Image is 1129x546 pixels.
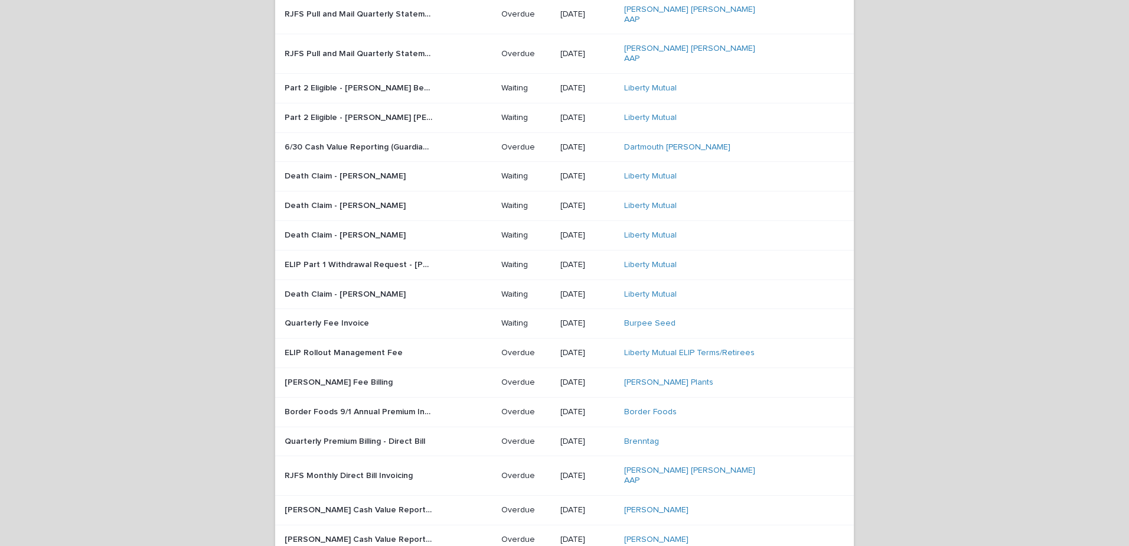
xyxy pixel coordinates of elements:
p: [DATE] [560,348,615,358]
a: Brenntag [624,437,659,447]
p: [DATE] [560,290,615,300]
p: RJFS Pull and Mail Quarterly Statements [285,47,435,59]
p: Overdue [501,49,551,59]
p: Death Claim - [PERSON_NAME] [285,199,408,211]
tr: RJFS Monthly Direct Bill InvoicingRJFS Monthly Direct Bill Invoicing Overdue[DATE][PERSON_NAME] [... [275,456,854,496]
p: [DATE] [560,230,615,240]
tr: [PERSON_NAME] Fee Billing[PERSON_NAME] Fee Billing Overdue[DATE][PERSON_NAME] Plants [275,368,854,397]
p: [PERSON_NAME] Cash Value Reporting [285,503,435,515]
tr: Quarterly Premium Billing - Direct BillQuarterly Premium Billing - Direct Bill Overdue[DATE]Brenntag [275,427,854,456]
tr: Death Claim - [PERSON_NAME]Death Claim - [PERSON_NAME] Waiting[DATE]Liberty Mutual [275,220,854,250]
a: Dartmouth [PERSON_NAME] [624,142,730,152]
p: [DATE] [560,535,615,545]
p: [DATE] [560,437,615,447]
p: [DATE] [560,471,615,481]
p: [DATE] [560,260,615,270]
p: Quarterly Premium Billing - Direct Bill [285,434,428,447]
p: [DATE] [560,83,615,93]
tr: ELIP Part 1 Withdrawal Request - [PERSON_NAME] ($20K)ELIP Part 1 Withdrawal Request - [PERSON_NAM... [275,250,854,279]
p: Waiting [501,260,551,270]
p: Border Foods 9/1 Annual Premium Invoicing [285,405,435,417]
p: ELIP Rollout Management Fee [285,346,405,358]
a: Liberty Mutual [624,290,677,300]
a: Liberty Mutual [624,171,677,181]
p: Waiting [501,290,551,300]
a: Burpee Seed [624,318,676,329]
p: Overdue [501,437,551,447]
tr: Quarterly Fee InvoiceQuarterly Fee Invoice Waiting[DATE]Burpee Seed [275,309,854,339]
a: Liberty Mutual ELIP Terms/Retirees [624,348,755,358]
p: [DATE] [560,9,615,19]
a: Border Foods [624,407,677,417]
p: Overdue [501,535,551,545]
tr: RJFS Pull and Mail Quarterly StatementsRJFS Pull and Mail Quarterly Statements Overdue[DATE][PERS... [275,34,854,74]
p: Waiting [501,171,551,181]
tr: ELIP Rollout Management FeeELIP Rollout Management Fee Overdue[DATE]Liberty Mutual ELIP Terms/Ret... [275,339,854,368]
p: [PERSON_NAME] Fee Billing [285,375,395,388]
p: [DATE] [560,201,615,211]
a: Liberty Mutual [624,260,677,270]
a: [PERSON_NAME] [PERSON_NAME] AAP [624,44,772,64]
p: Waiting [501,83,551,93]
tr: [PERSON_NAME] Cash Value Reporting[PERSON_NAME] Cash Value Reporting Overdue[DATE][PERSON_NAME] [275,495,854,525]
p: Waiting [501,201,551,211]
tr: Part 2 Eligible - [PERSON_NAME] Bene AddsPart 2 Eligible - [PERSON_NAME] Bene Adds Waiting[DATE]L... [275,73,854,103]
p: Waiting [501,113,551,123]
tr: Part 2 Eligible - [PERSON_NAME] [PERSON_NAME]Part 2 Eligible - [PERSON_NAME] [PERSON_NAME] Waitin... [275,103,854,132]
a: Liberty Mutual [624,201,677,211]
p: Death Claim - [PERSON_NAME] [285,287,408,300]
p: Waiting [501,318,551,329]
p: Part 2 Eligible - [PERSON_NAME] Bene Adds [285,81,435,93]
p: Overdue [501,348,551,358]
a: [PERSON_NAME] [624,535,689,545]
a: [PERSON_NAME] Plants [624,378,713,388]
p: RJFS Monthly Direct Bill Invoicing [285,469,415,481]
p: [DATE] [560,171,615,181]
p: [DATE] [560,142,615,152]
a: [PERSON_NAME] [PERSON_NAME] AAP [624,5,772,25]
p: [DATE] [560,49,615,59]
p: Overdue [501,471,551,481]
p: [DATE] [560,113,615,123]
p: Overdue [501,9,551,19]
a: [PERSON_NAME] [PERSON_NAME] AAP [624,466,772,486]
p: ELIP Part 1 Withdrawal Request - Glori Rivero ($20K) [285,258,435,270]
p: Overdue [501,407,551,417]
p: Overdue [501,142,551,152]
tr: Death Claim - [PERSON_NAME]Death Claim - [PERSON_NAME] Waiting[DATE]Liberty Mutual [275,191,854,221]
p: Waiting [501,230,551,240]
p: Quarterly Fee Invoice [285,316,371,329]
tr: Death Claim - [PERSON_NAME]Death Claim - [PERSON_NAME] Waiting[DATE]Liberty Mutual [275,162,854,191]
p: [DATE] [560,318,615,329]
a: Liberty Mutual [624,230,677,240]
p: [DATE] [560,378,615,388]
p: [PERSON_NAME] Cash Value Reporting [285,532,435,545]
a: [PERSON_NAME] [624,505,689,515]
p: Death Claim - [PERSON_NAME] [285,169,408,181]
a: Liberty Mutual [624,113,677,123]
p: [DATE] [560,505,615,515]
p: 6/30 Cash Value Reporting (Guardian / NYL / Nationwide) [285,140,435,152]
p: [DATE] [560,407,615,417]
tr: Border Foods 9/1 Annual Premium InvoicingBorder Foods 9/1 Annual Premium Invoicing Overdue[DATE]B... [275,397,854,427]
p: Part 2 Eligible - Kristina Lankford Bene Adds [285,110,435,123]
p: Death Claim - [PERSON_NAME] [285,228,408,240]
a: Liberty Mutual [624,83,677,93]
p: Overdue [501,378,551,388]
tr: 6/30 Cash Value Reporting (Guardian / NYL / Nationwide)6/30 Cash Value Reporting (Guardian / NYL ... [275,132,854,162]
p: Overdue [501,505,551,515]
tr: Death Claim - [PERSON_NAME]Death Claim - [PERSON_NAME] Waiting[DATE]Liberty Mutual [275,279,854,309]
p: RJFS Pull and Mail Quarterly Statements [285,7,435,19]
